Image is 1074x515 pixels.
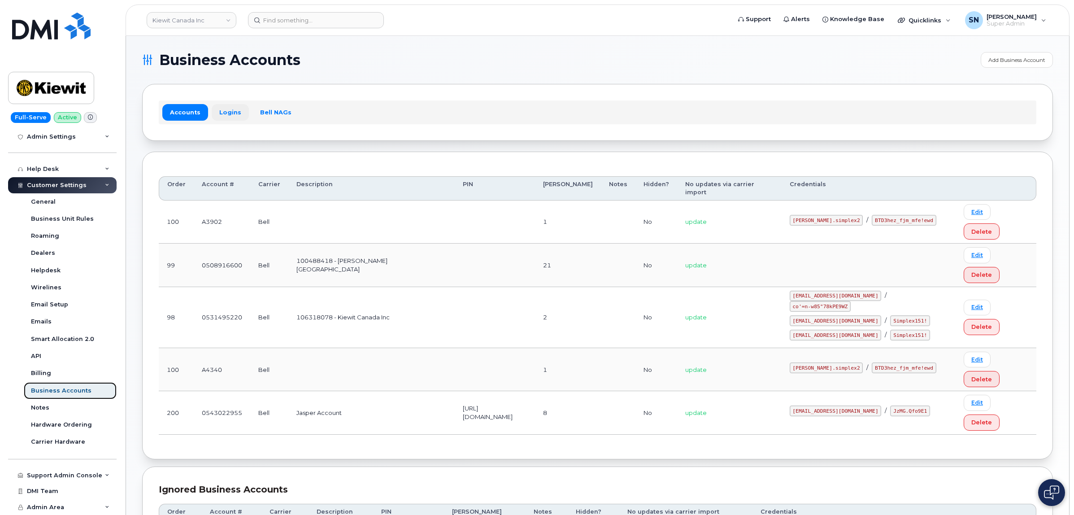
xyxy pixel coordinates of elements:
[790,362,863,373] code: [PERSON_NAME].simplex2
[288,176,455,201] th: Description
[194,287,250,349] td: 0531495220
[964,204,991,220] a: Edit
[971,227,992,236] span: Delete
[964,371,1000,387] button: Delete
[159,176,194,201] th: Order
[890,406,930,416] code: JzMG.Qfo9E1
[790,301,851,312] code: co'=n-w85"78kPE9WZ
[535,176,601,201] th: [PERSON_NAME]
[964,319,1000,335] button: Delete
[964,415,1000,431] button: Delete
[971,418,992,427] span: Delete
[159,53,300,67] span: Business Accounts
[872,362,936,373] code: BTD3hez_fjm_mfe!ewd
[685,366,707,373] span: update
[885,407,887,414] span: /
[964,352,991,367] a: Edit
[250,391,288,434] td: Bell
[159,348,194,391] td: 100
[250,287,288,349] td: Bell
[866,364,868,371] span: /
[964,395,991,410] a: Edit
[252,104,299,120] a: Bell NAGs
[782,176,956,201] th: Credentials
[159,201,194,244] td: 100
[685,314,707,321] span: update
[981,52,1053,68] a: Add Business Account
[212,104,249,120] a: Logins
[971,375,992,384] span: Delete
[1044,485,1059,500] img: Open chat
[885,331,887,338] span: /
[455,391,535,434] td: [URL][DOMAIN_NAME]
[194,244,250,287] td: 0508916600
[635,244,677,287] td: No
[790,406,882,416] code: [EMAIL_ADDRESS][DOMAIN_NAME]
[455,176,535,201] th: PIN
[677,176,781,201] th: No updates via carrier import
[159,483,1036,496] div: Ignored Business Accounts
[635,348,677,391] td: No
[601,176,635,201] th: Notes
[159,287,194,349] td: 98
[964,247,991,263] a: Edit
[250,348,288,391] td: Bell
[535,201,601,244] td: 1
[685,409,707,416] span: update
[288,287,455,349] td: 106318078 - Kiewit Canada Inc
[790,291,882,301] code: [EMAIL_ADDRESS][DOMAIN_NAME]
[790,215,863,226] code: [PERSON_NAME].simplex2
[866,216,868,223] span: /
[159,391,194,434] td: 200
[790,315,882,326] code: [EMAIL_ADDRESS][DOMAIN_NAME]
[964,267,1000,283] button: Delete
[964,223,1000,240] button: Delete
[635,201,677,244] td: No
[535,391,601,434] td: 8
[790,330,882,340] code: [EMAIL_ADDRESS][DOMAIN_NAME]
[194,176,250,201] th: Account #
[159,244,194,287] td: 99
[194,348,250,391] td: A4340
[194,201,250,244] td: A3902
[535,244,601,287] td: 21
[971,323,992,331] span: Delete
[194,391,250,434] td: 0543022955
[535,287,601,349] td: 2
[635,287,677,349] td: No
[288,244,455,287] td: 100488418 - [PERSON_NAME] [GEOGRAPHIC_DATA]
[685,262,707,269] span: update
[964,300,991,315] a: Edit
[162,104,208,120] a: Accounts
[890,330,930,340] code: Simplex151!
[885,317,887,324] span: /
[635,176,677,201] th: Hidden?
[885,292,887,299] span: /
[250,244,288,287] td: Bell
[890,315,930,326] code: Simplex151!
[872,215,936,226] code: BTD3hez_fjm_mfe!ewd
[635,391,677,434] td: No
[250,201,288,244] td: Bell
[685,218,707,225] span: update
[250,176,288,201] th: Carrier
[288,391,455,434] td: Jasper Account
[971,271,992,279] span: Delete
[535,348,601,391] td: 1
